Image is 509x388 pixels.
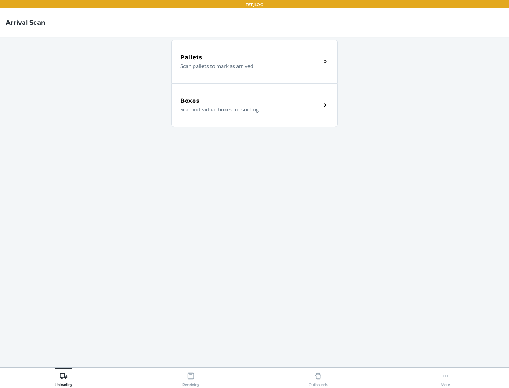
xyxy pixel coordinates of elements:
a: BoxesScan individual boxes for sorting [171,83,338,127]
div: Receiving [182,369,199,387]
h5: Pallets [180,53,203,62]
p: TST_LOG [246,1,263,8]
h4: Arrival Scan [6,18,45,27]
div: Unloading [55,369,72,387]
button: More [382,368,509,387]
a: PalletsScan pallets to mark as arrived [171,40,338,83]
button: Outbounds [255,368,382,387]
div: Outbounds [309,369,328,387]
button: Receiving [127,368,255,387]
h5: Boxes [180,97,200,105]
div: More [441,369,450,387]
p: Scan pallets to mark as arrived [180,62,316,70]
p: Scan individual boxes for sorting [180,105,316,114]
